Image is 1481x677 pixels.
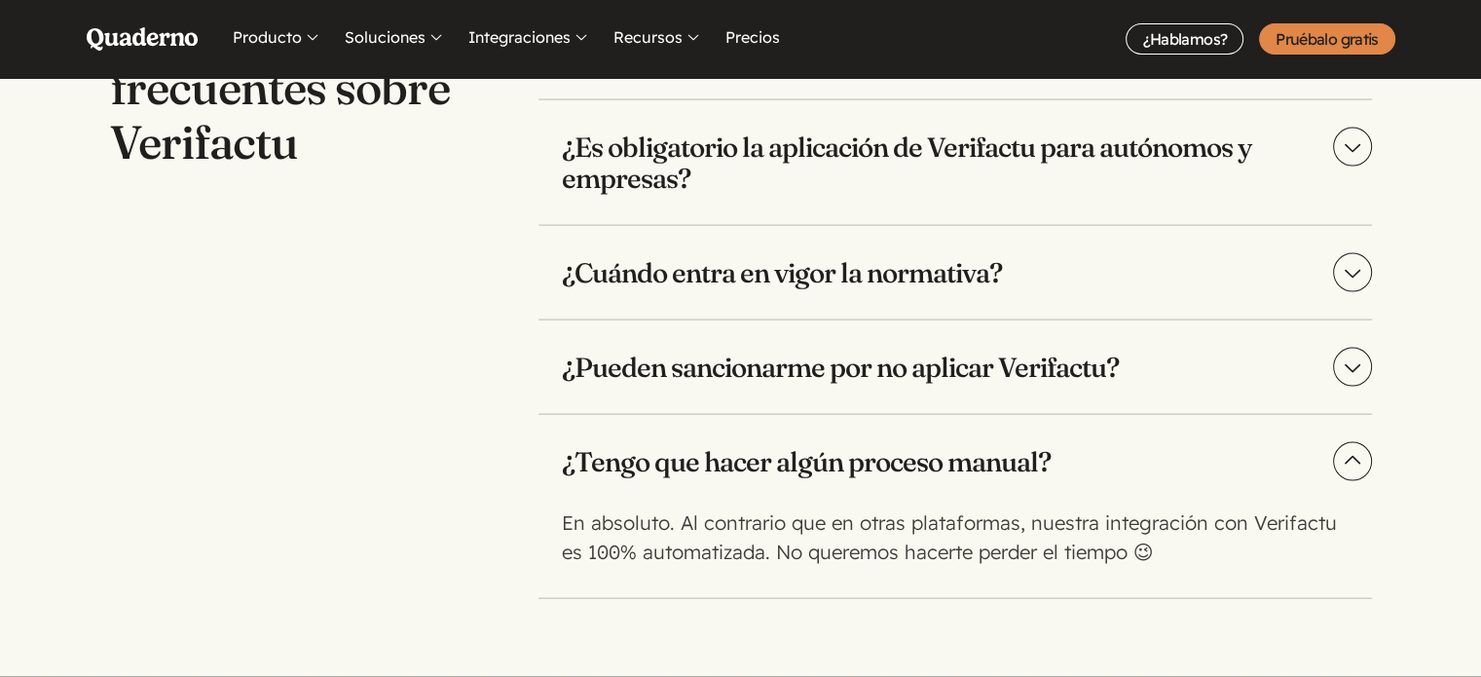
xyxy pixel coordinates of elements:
summary: ¿Tengo que hacer algún proceso manual? [538,415,1372,508]
summary: ¿Pueden sancionarme por no aplicar Verifactu? [538,320,1372,414]
a: Pruébalo gratis [1259,23,1394,55]
a: ¿Hablamos? [1126,23,1243,55]
summary: ¿Cuándo entra en vigor la normativa? [538,226,1372,320]
p: En absoluto. Al contrario que en otras plataformas, nuestra integración con Verifactu es 100% aut... [562,508,1341,567]
h2: Preguntas frecuentes sobre Verifactu [110,6,461,169]
summary: ¿Es obligatorio la aplicación de Verifactu para autónomos y empresas? [538,100,1372,225]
